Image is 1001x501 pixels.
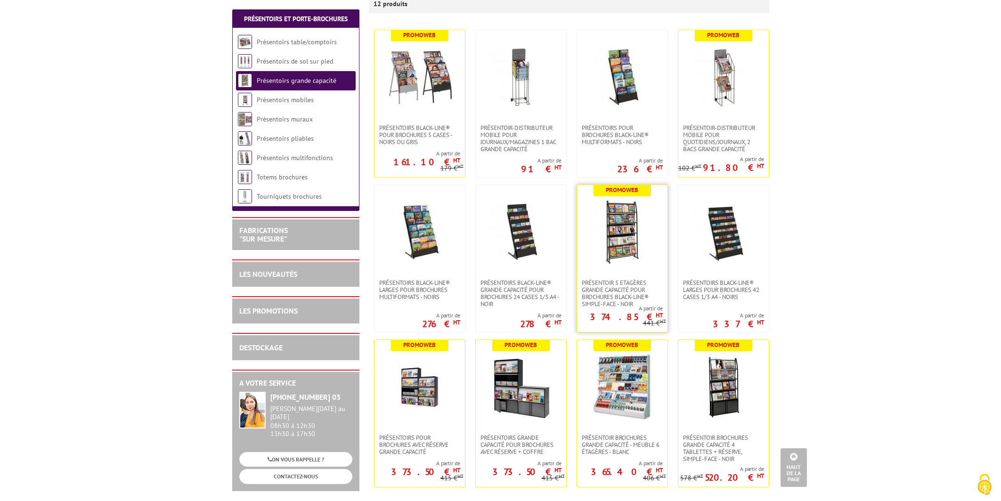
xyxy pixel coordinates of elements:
[257,96,314,104] a: Présentoirs mobiles
[238,73,252,88] img: Présentoirs grande capacité
[521,157,562,164] span: A partir de
[520,312,562,319] span: A partir de
[678,434,769,462] a: Présentoir brochures Grande capacité 4 tablettes + réserve, simple-face - Noir
[582,124,663,145] span: Présentoirs pour Brochures Black-Line® multiformats - Noirs
[374,279,465,300] a: Présentoirs Black-Line® larges pour brochures multiformats - Noirs
[257,115,313,123] a: Présentoirs muraux
[239,469,352,484] a: CONTACTEZ-NOUS
[707,31,740,39] b: Promoweb
[457,163,464,170] sup: HT
[257,38,337,46] a: Présentoirs table/comptoirs
[239,392,266,428] img: widget-service.jpg
[387,199,453,265] img: Présentoirs Black-Line® larges pour brochures multiformats - Noirs
[476,279,566,307] a: Présentoirs Black-Line® grande capacité pour brochures 24 cases 1/3 A4 - noir
[480,434,562,455] span: Présentoirs grande capacité pour brochures avec réserve + coffre
[239,343,283,352] a: DESTOCKAGE
[695,163,701,170] sup: HT
[257,134,314,143] a: Présentoirs pliables
[656,163,663,171] sup: HT
[577,124,667,145] a: Présentoirs pour Brochures Black-Line® multiformats - Noirs
[374,460,460,467] span: A partir de
[590,314,663,320] p: 374.85 €
[476,434,566,455] a: Présentoirs grande capacité pour brochures avec réserve + coffre
[379,124,460,145] span: Présentoirs Black-Line® pour brochures 5 Cases - Noirs ou Gris
[591,469,663,475] p: 365.40 €
[617,166,663,172] p: 236 €
[440,475,464,482] p: 415 €
[238,112,252,126] img: Présentoirs muraux
[457,473,464,479] sup: HT
[374,124,465,145] a: Présentoirs Black-Line® pour brochures 5 Cases - Noirs ou Gris
[705,475,764,480] p: 520.20 €
[387,354,453,420] img: Présentoirs pour Brochures avec réserve Grande capacité
[678,124,769,153] a: Présentoir-distributeur mobile pour quotidiens/journaux, 2 bacs grande capacité
[379,434,460,455] span: Présentoirs pour Brochures avec réserve Grande capacité
[488,199,554,265] img: Présentoirs Black-Line® grande capacité pour brochures 24 cases 1/3 A4 - noir
[713,321,764,327] p: 337 €
[656,311,663,319] sup: HT
[238,54,252,68] img: Présentoirs de sol sur pied
[554,163,562,171] sup: HT
[577,460,663,467] span: A partir de
[270,392,341,402] strong: [PHONE_NUMBER] 03
[440,165,464,172] p: 179 €
[257,173,308,181] a: Totems brochures
[239,452,352,467] a: ON VOUS RAPPELLE ?
[683,434,764,462] span: Présentoir brochures Grande capacité 4 tablettes + réserve, simple-face - Noir
[453,156,460,164] sup: HT
[554,466,562,474] sup: HT
[488,44,554,110] img: Présentoir-Distributeur mobile pour journaux/magazines 1 bac grande capacité
[238,189,252,203] img: Tourniquets brochures
[606,186,638,194] b: Promoweb
[691,354,757,420] img: Présentoir brochures Grande capacité 4 tablettes + réserve, simple-face - Noir
[476,124,566,153] a: Présentoir-Distributeur mobile pour journaux/magazines 1 bac grande capacité
[520,321,562,327] p: 278 €
[453,318,460,326] sup: HT
[238,93,252,107] img: Présentoirs mobiles
[691,44,757,110] img: Présentoir-distributeur mobile pour quotidiens/journaux, 2 bacs grande capacité
[582,279,663,307] span: Présentoir 5 Etagères grande capacité pour brochures Black-Line® simple-face - Noir
[643,475,666,482] p: 406 €
[697,473,703,479] sup: HT
[422,312,460,319] span: A partir de
[257,192,322,201] a: Tourniquets brochures
[606,341,638,349] b: Promoweb
[678,165,701,172] p: 102 €
[403,31,436,39] b: Promoweb
[713,312,764,319] span: A partir de
[393,159,460,165] p: 161.10 €
[589,199,655,265] img: Présentoir 5 Etagères grande capacité pour brochures Black-Line® simple-face - Noir
[660,318,666,324] sup: HT
[683,124,764,153] span: Présentoir-distributeur mobile pour quotidiens/journaux, 2 bacs grande capacité
[542,475,565,482] p: 415 €
[757,162,764,170] sup: HT
[391,469,460,475] p: 373.50 €
[973,473,996,496] img: Cookies (fenêtre modale)
[257,76,336,85] a: Présentoirs grande capacité
[453,466,460,474] sup: HT
[554,318,562,326] sup: HT
[678,155,764,163] span: A partir de
[703,165,764,170] p: 91.80 €
[238,151,252,165] img: Présentoirs multifonctions
[521,166,562,172] p: 91 €
[488,354,554,420] img: Présentoirs grande capacité pour brochures avec réserve + coffre
[968,469,1001,501] button: Cookies (fenêtre modale)
[239,306,298,315] a: LES PROMOTIONS
[781,448,807,487] a: Haut de la page
[678,279,769,300] a: Présentoirs Black-Line® larges pour brochures 42 cases 1/3 A4 - Noirs
[577,279,667,307] a: Présentoir 5 Etagères grande capacité pour brochures Black-Line® simple-face - Noir
[757,472,764,480] sup: HT
[244,15,348,23] a: Présentoirs et Porte-brochures
[492,469,562,475] p: 373.50 €
[660,473,666,479] sup: HT
[582,434,663,455] span: Présentoir Brochures grande capacité - Meuble 6 étagères - Blanc
[238,170,252,184] img: Totems brochures
[683,279,764,300] span: Présentoirs Black-Line® larges pour brochures 42 cases 1/3 A4 - Noirs
[239,226,288,243] a: FABRICATIONS"Sur Mesure"
[757,318,764,326] sup: HT
[589,354,655,420] img: Présentoir Brochures grande capacité - Meuble 6 étagères - Blanc
[379,279,460,300] span: Présentoirs Black-Line® larges pour brochures multiformats - Noirs
[476,460,562,467] span: A partir de
[589,44,655,110] img: Présentoirs pour Brochures Black-Line® multiformats - Noirs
